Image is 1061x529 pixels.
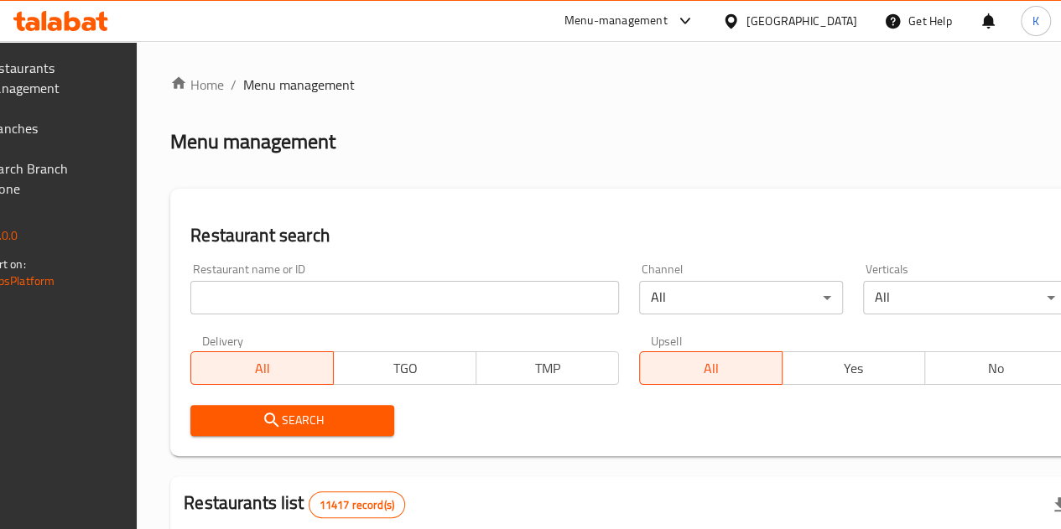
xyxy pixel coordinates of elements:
[647,356,776,381] span: All
[476,351,619,385] button: TMP
[746,12,857,30] div: [GEOGRAPHIC_DATA]
[639,281,843,314] div: All
[782,351,925,385] button: Yes
[309,491,405,518] div: Total records count
[789,356,918,381] span: Yes
[202,335,244,346] label: Delivery
[170,75,224,95] a: Home
[932,356,1061,381] span: No
[333,351,476,385] button: TGO
[190,281,619,314] input: Search for restaurant name or ID..
[564,11,668,31] div: Menu-management
[198,356,327,381] span: All
[184,490,405,518] h2: Restaurants list
[341,356,470,381] span: TGO
[639,351,783,385] button: All
[1032,12,1039,30] span: K
[243,75,355,95] span: Menu management
[190,405,394,436] button: Search
[231,75,237,95] li: /
[190,351,334,385] button: All
[651,335,682,346] label: Upsell
[483,356,612,381] span: TMP
[309,497,404,513] span: 11417 record(s)
[204,410,381,431] span: Search
[170,128,335,155] h2: Menu management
